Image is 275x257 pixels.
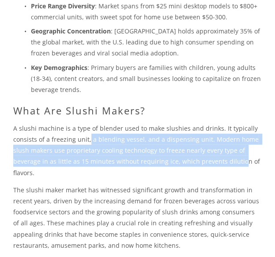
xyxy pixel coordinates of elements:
strong: Key Demographics [31,63,87,72]
p: A slushi machine is a type of blender used to make slushies and drinks. It typically consists of ... [13,123,262,178]
p: : Primary buyers are families with children, young adults (18-34), content creators, and small bu... [31,62,262,95]
h2: What Are Slushi Makers? [13,105,262,116]
strong: Geographic Concentration [31,27,111,35]
p: : Market spans from $25 mini desktop models to $800+ commercial units, with sweet spot for home u... [31,0,262,22]
p: : [GEOGRAPHIC_DATA] holds approximately 35% of the global market, with the U.S. leading due to hi... [31,26,262,59]
p: The slushi maker market has witnessed significant growth and transformation in recent years, driv... [13,184,262,251]
strong: Price Range Diversity [31,2,95,10]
